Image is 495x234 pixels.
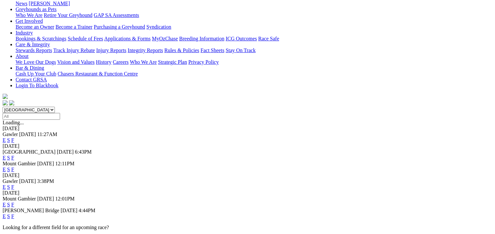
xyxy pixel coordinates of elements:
[16,18,43,24] a: Get Involved
[3,178,18,184] span: Gawler
[258,36,279,41] a: Race Safe
[3,208,59,213] span: [PERSON_NAME] Bridge
[9,100,14,105] img: twitter.svg
[104,36,151,41] a: Applications & Forms
[53,48,95,53] a: Track Injury Rebate
[11,213,14,219] a: F
[3,137,6,143] a: E
[11,184,14,190] a: F
[37,131,57,137] span: 11:27AM
[19,131,36,137] span: [DATE]
[7,137,10,143] a: S
[16,24,54,30] a: Become an Owner
[16,65,44,71] a: Bar & Dining
[37,196,54,201] span: [DATE]
[3,131,18,137] span: Gawler
[37,161,54,166] span: [DATE]
[188,59,219,65] a: Privacy Policy
[16,71,56,76] a: Cash Up Your Club
[7,213,10,219] a: S
[55,196,75,201] span: 12:01PM
[16,59,56,65] a: We Love Our Dogs
[11,155,14,160] a: F
[7,202,10,207] a: S
[158,59,187,65] a: Strategic Plan
[7,155,10,160] a: S
[96,48,126,53] a: Injury Reports
[16,77,47,82] a: Contact GRSA
[94,24,145,30] a: Purchasing a Greyhound
[3,196,36,201] span: Mount Gambier
[3,213,6,219] a: E
[3,94,8,99] img: logo-grsa-white.png
[3,149,56,155] span: [GEOGRAPHIC_DATA]
[179,36,224,41] a: Breeding Information
[7,184,10,190] a: S
[79,208,95,213] span: 4:44PM
[3,167,6,172] a: E
[16,36,492,42] div: Industry
[16,42,50,47] a: Care & Integrity
[57,71,138,76] a: Chasers Restaurant & Function Centre
[16,12,492,18] div: Greyhounds as Pets
[57,59,94,65] a: Vision and Values
[113,59,129,65] a: Careers
[16,83,58,88] a: Login To Blackbook
[152,36,178,41] a: MyOzChase
[16,36,66,41] a: Bookings & Scratchings
[3,190,492,196] div: [DATE]
[16,12,43,18] a: Who We Are
[61,208,78,213] span: [DATE]
[16,1,27,6] a: News
[226,48,255,53] a: Stay On Track
[19,178,36,184] span: [DATE]
[146,24,171,30] a: Syndication
[3,184,6,190] a: E
[130,59,157,65] a: Who We Are
[16,53,29,59] a: About
[16,48,492,53] div: Care & Integrity
[164,48,199,53] a: Rules & Policies
[3,161,36,166] span: Mount Gambier
[16,24,492,30] div: Get Involved
[3,100,8,105] img: facebook.svg
[201,48,224,53] a: Fact Sheets
[3,120,24,125] span: Loading...
[57,149,74,155] span: [DATE]
[55,161,74,166] span: 12:11PM
[3,202,6,207] a: E
[11,137,14,143] a: F
[96,59,111,65] a: History
[128,48,163,53] a: Integrity Reports
[7,167,10,172] a: S
[11,202,14,207] a: F
[11,167,14,172] a: F
[16,71,492,77] div: Bar & Dining
[3,113,60,120] input: Select date
[29,1,70,6] a: [PERSON_NAME]
[16,30,33,35] a: Industry
[3,143,492,149] div: [DATE]
[68,36,103,41] a: Schedule of Fees
[75,149,92,155] span: 6:43PM
[44,12,93,18] a: Retire Your Greyhound
[94,12,139,18] a: GAP SA Assessments
[37,178,54,184] span: 3:38PM
[3,126,492,131] div: [DATE]
[16,7,56,12] a: Greyhounds as Pets
[226,36,257,41] a: ICG Outcomes
[16,48,52,53] a: Stewards Reports
[3,225,492,230] p: Looking for a different field for an upcoming race?
[16,59,492,65] div: About
[3,172,492,178] div: [DATE]
[16,1,492,7] div: News & Media
[56,24,93,30] a: Become a Trainer
[3,155,6,160] a: E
